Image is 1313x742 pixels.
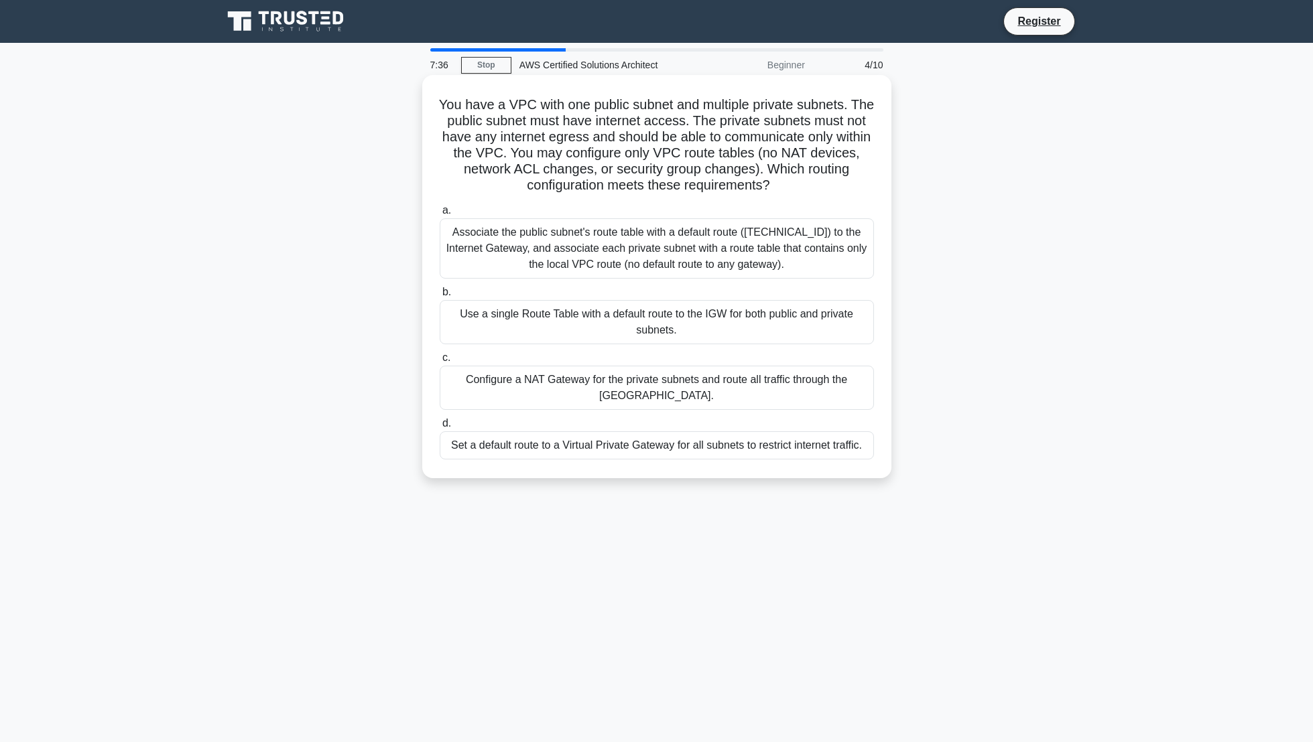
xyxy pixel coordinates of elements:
[442,286,451,297] span: b.
[442,352,450,363] span: c.
[813,52,891,78] div: 4/10
[511,52,696,78] div: AWS Certified Solutions Architect
[440,218,874,279] div: Associate the public subnet's route table with a default route ([TECHNICAL_ID]) to the Internet G...
[440,300,874,344] div: Use a single Route Table with a default route to the IGW for both public and private subnets.
[438,96,875,194] h5: You have a VPC with one public subnet and multiple private subnets. The public subnet must have i...
[696,52,813,78] div: Beginner
[440,431,874,459] div: Set a default route to a Virtual Private Gateway for all subnets to restrict internet traffic.
[422,52,461,78] div: 7:36
[442,417,451,429] span: d.
[1009,13,1068,29] a: Register
[440,366,874,410] div: Configure a NAT Gateway for the private subnets and route all traffic through the [GEOGRAPHIC_DATA].
[461,57,511,74] a: Stop
[442,204,451,216] span: a.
